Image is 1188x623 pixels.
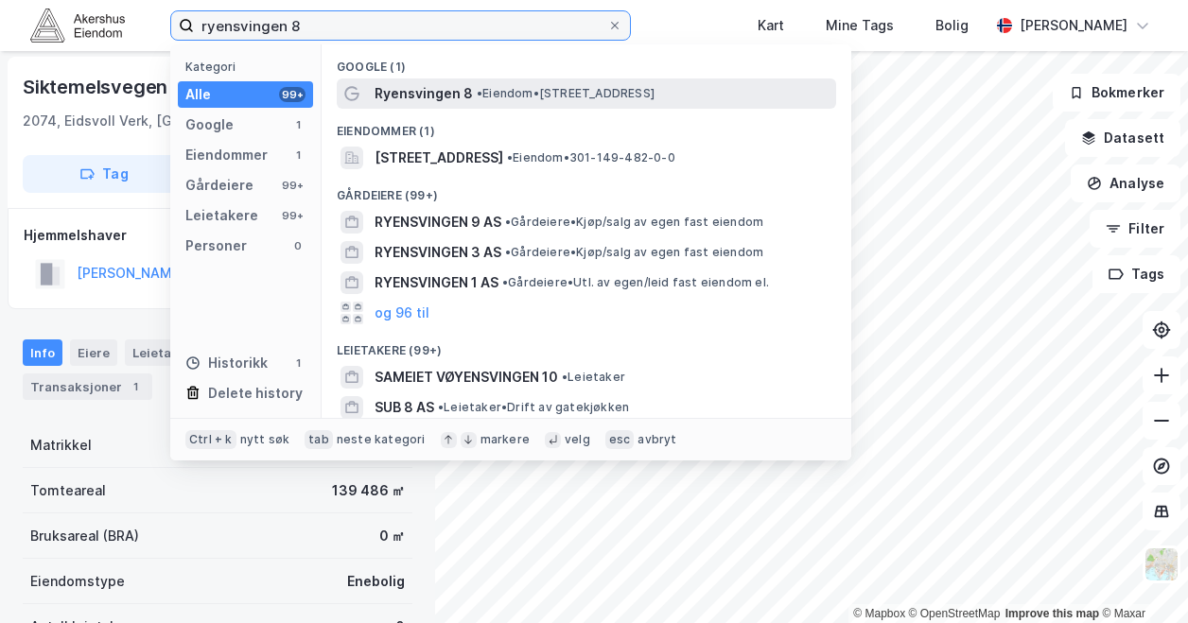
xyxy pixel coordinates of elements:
div: Gårdeiere [185,174,253,197]
span: RYENSVINGEN 3 AS [375,241,501,264]
a: Improve this map [1005,607,1099,620]
div: Hjemmelshaver [24,224,411,247]
div: avbryt [638,432,676,447]
div: 1 [290,117,306,132]
div: Mine Tags [826,14,894,37]
span: • [507,150,513,164]
span: RYENSVINGEN 1 AS [375,271,498,294]
div: Bruksareal (BRA) [30,525,139,547]
div: 1 [290,355,306,371]
button: Analyse [1071,164,1180,202]
button: Filter [1090,210,1180,248]
span: • [505,215,511,229]
div: Tomteareal [30,479,106,502]
div: Transaksjoner [23,373,152,400]
span: Eiendom • [STREET_ADDRESS] [477,86,655,101]
div: Kategori [185,60,313,74]
div: Gårdeiere (99+) [322,173,851,207]
div: 1 [126,377,145,396]
div: Leietakere [185,204,258,227]
span: Leietaker • Drift av gatekjøkken [438,400,629,415]
div: 2074, Eidsvoll Verk, [GEOGRAPHIC_DATA] [23,110,294,132]
span: • [477,86,482,100]
span: [STREET_ADDRESS] [375,147,503,169]
div: Bolig [935,14,969,37]
div: Google [185,113,234,136]
span: • [502,275,508,289]
div: Siktemelsvegen 21 [23,72,197,102]
div: [PERSON_NAME] [1020,14,1127,37]
div: Enebolig [347,570,405,593]
iframe: Chat Widget [1093,532,1188,623]
div: esc [605,430,635,449]
div: Kontrollprogram for chat [1093,532,1188,623]
div: Google (1) [322,44,851,78]
div: Kart [758,14,784,37]
div: Historikk [185,352,268,374]
div: Leietakere (99+) [322,328,851,362]
span: • [562,370,568,384]
div: Eiendommer (1) [322,109,851,143]
div: Alle [185,83,211,106]
span: Gårdeiere • Kjøp/salg av egen fast eiendom [505,215,763,230]
a: OpenStreetMap [909,607,1001,620]
button: Tags [1092,255,1180,293]
div: Ctrl + k [185,430,236,449]
span: • [505,245,511,259]
div: Delete history [208,382,303,405]
a: Mapbox [853,607,905,620]
div: 1 [290,147,306,163]
span: Ryensvingen 8 [375,82,473,105]
div: Info [23,339,62,366]
span: RYENSVINGEN 9 AS [375,211,501,234]
div: 0 ㎡ [379,525,405,547]
span: Eiendom • 301-149-482-0-0 [507,150,675,165]
img: akershus-eiendom-logo.9091f326c980b4bce74ccdd9f866810c.svg [30,9,125,42]
div: Matrikkel [30,434,92,457]
span: • [438,400,444,414]
span: Gårdeiere • Utl. av egen/leid fast eiendom el. [502,275,769,290]
span: SUB 8 AS [375,396,434,419]
div: Eiendommer [185,144,268,166]
button: og 96 til [375,302,429,324]
div: 0 [290,238,306,253]
button: Bokmerker [1053,74,1180,112]
div: 99+ [279,87,306,102]
input: Søk på adresse, matrikkel, gårdeiere, leietakere eller personer [194,11,607,40]
div: Personer [185,234,247,257]
span: Leietaker [562,370,625,385]
div: tab [305,430,333,449]
div: markere [480,432,530,447]
button: Tag [23,155,185,193]
div: 139 486 ㎡ [332,479,405,502]
div: velg [565,432,590,447]
div: 99+ [279,208,306,223]
div: neste kategori [337,432,426,447]
div: Eiendomstype [30,570,125,593]
div: 99+ [279,178,306,193]
div: nytt søk [240,432,290,447]
div: Leietakere [125,339,207,366]
span: SAMEIET VØYENSVINGEN 10 [375,366,558,389]
button: Datasett [1065,119,1180,157]
span: Gårdeiere • Kjøp/salg av egen fast eiendom [505,245,763,260]
div: Eiere [70,339,117,366]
